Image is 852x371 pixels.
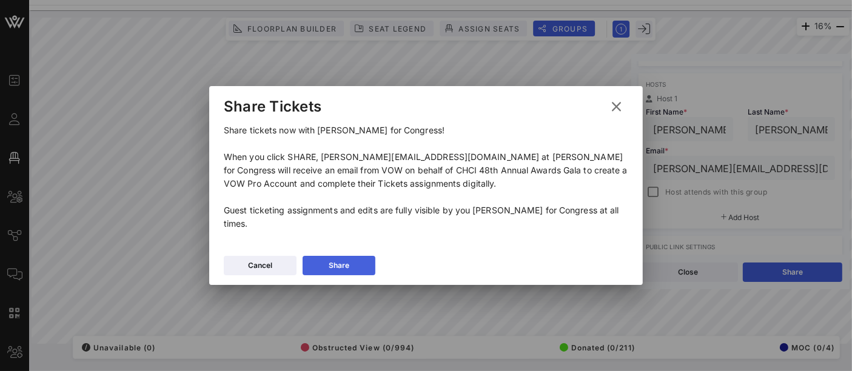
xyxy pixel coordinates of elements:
div: Share [329,259,349,272]
div: Cancel [248,259,272,272]
button: Cancel [224,256,297,275]
button: Share [303,256,375,275]
p: Share tickets now with [PERSON_NAME] for Congress! When you click SHARE, [PERSON_NAME][EMAIL_ADDR... [224,124,628,230]
div: Share Tickets [224,98,321,116]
